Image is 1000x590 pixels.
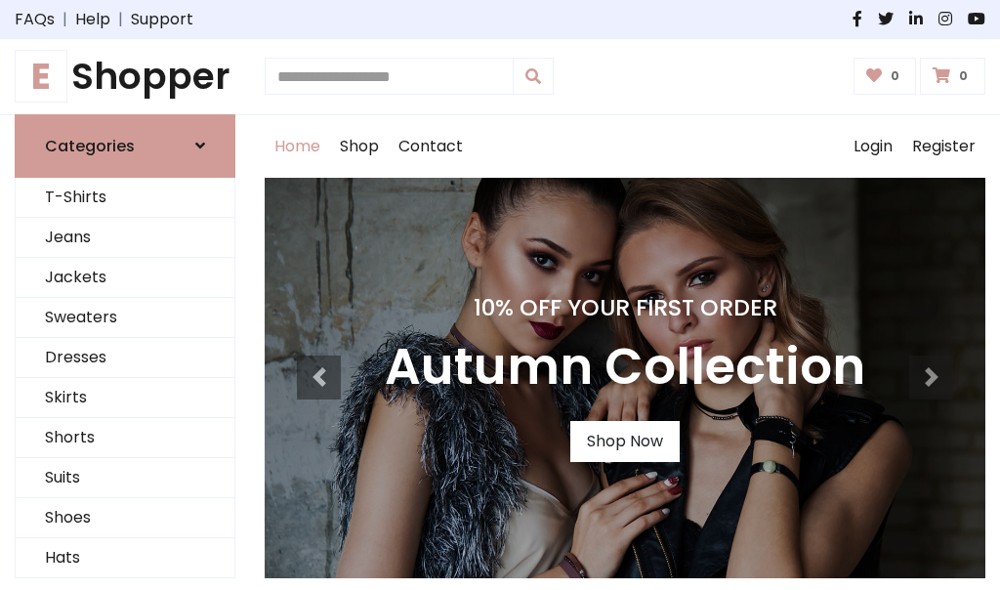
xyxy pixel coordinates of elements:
[16,538,234,578] a: Hats
[15,55,235,99] a: EShopper
[15,55,235,99] h1: Shopper
[16,258,234,298] a: Jackets
[110,8,131,31] span: |
[45,137,135,155] h6: Categories
[265,115,330,178] a: Home
[954,67,973,85] span: 0
[844,115,902,178] a: Login
[389,115,473,178] a: Contact
[16,418,234,458] a: Shorts
[920,58,985,95] a: 0
[330,115,389,178] a: Shop
[902,115,985,178] a: Register
[16,378,234,418] a: Skirts
[131,8,193,31] a: Support
[385,337,865,398] h3: Autumn Collection
[15,8,55,31] a: FAQs
[75,8,110,31] a: Help
[854,58,917,95] a: 0
[16,338,234,378] a: Dresses
[886,67,904,85] span: 0
[15,114,235,178] a: Categories
[55,8,75,31] span: |
[16,498,234,538] a: Shoes
[385,294,865,321] h4: 10% Off Your First Order
[16,178,234,218] a: T-Shirts
[16,218,234,258] a: Jeans
[16,298,234,338] a: Sweaters
[15,50,67,103] span: E
[16,458,234,498] a: Suits
[570,421,680,462] a: Shop Now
